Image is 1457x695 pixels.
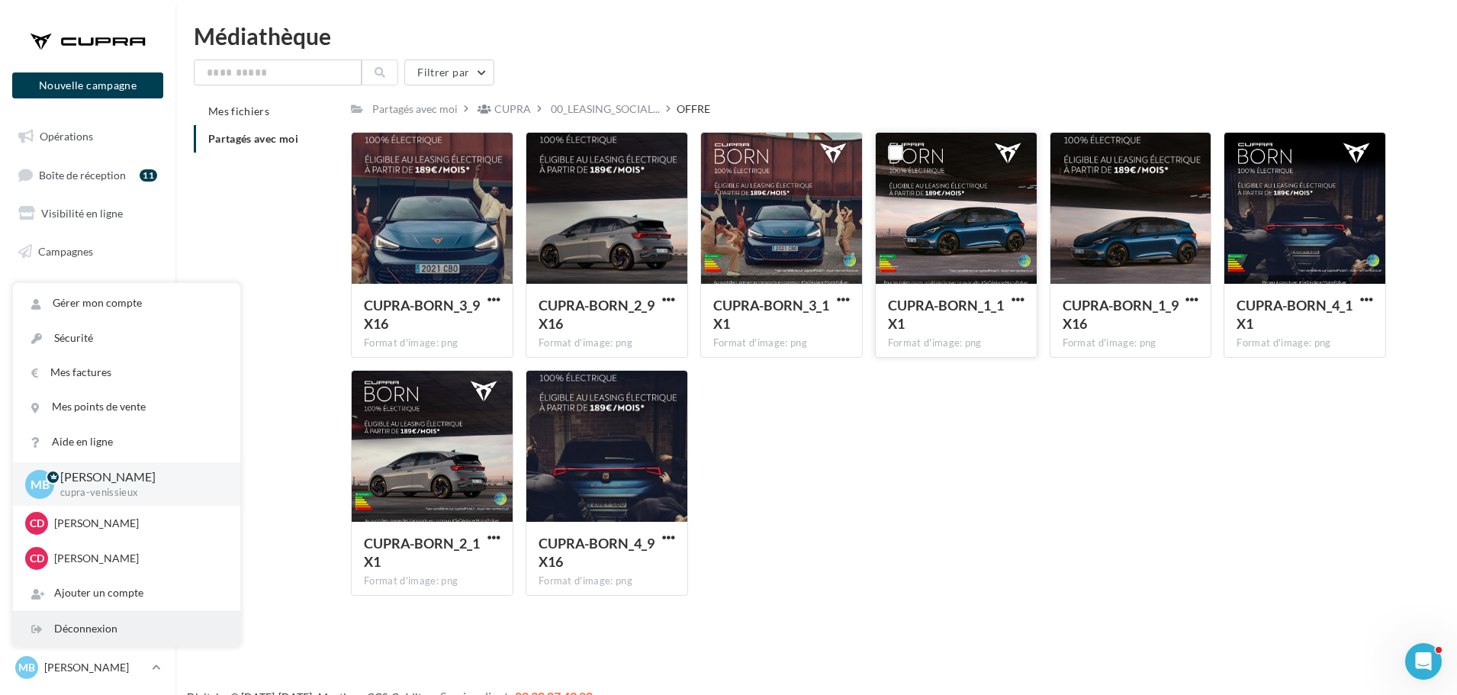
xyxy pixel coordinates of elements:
p: [PERSON_NAME] [44,660,146,675]
button: Nouvelle campagne [12,72,163,98]
div: Partagés avec moi [372,101,458,117]
a: Opérations [9,121,166,153]
span: CUPRA-BORN_2_1X1 [364,535,480,570]
a: Gérer mon compte [13,286,240,320]
div: Format d'image: png [539,574,675,588]
iframe: Intercom live chat [1405,643,1442,680]
a: Calendrier [9,349,166,381]
div: Médiathèque [194,24,1439,47]
a: Médiathèque [9,311,166,343]
span: CUPRA-BORN_4_1X1 [1237,297,1352,332]
span: Opérations [40,130,93,143]
div: Déconnexion [13,612,240,646]
span: Visibilité en ligne [41,207,123,220]
span: CD [30,551,44,566]
a: Sécurité [13,321,240,356]
div: Format d'image: png [539,336,675,350]
p: [PERSON_NAME] [54,551,222,566]
span: CUPRA-BORN_1_9X16 [1063,297,1179,332]
a: Campagnes [9,236,166,268]
span: CUPRA-BORN_2_9X16 [539,297,655,332]
a: MB [PERSON_NAME] [12,653,163,682]
span: MB [18,660,35,675]
span: Mes fichiers [208,105,269,117]
div: Format d'image: png [1237,336,1373,350]
a: Campagnes DataOnDemand [9,438,166,483]
p: cupra-venissieux [60,486,216,500]
span: Boîte de réception [39,168,126,181]
span: CUPRA-BORN_3_1X1 [713,297,829,332]
span: 00_LEASING_SOCIAL... [551,101,660,117]
div: CUPRA [494,101,531,117]
a: Boîte de réception11 [9,159,166,191]
span: Campagnes [38,245,93,258]
span: Partagés avec moi [208,132,298,145]
div: OFFRE [677,101,710,117]
div: Format d'image: png [713,336,850,350]
a: Mes factures [13,356,240,390]
div: 11 [140,169,157,182]
div: Ajouter un compte [13,576,240,610]
div: Format d'image: png [364,574,500,588]
span: CUPRA-BORN_4_9X16 [539,535,655,570]
div: Format d'image: png [888,336,1024,350]
span: CUPRA-BORN_3_9X16 [364,297,480,332]
span: CD [30,516,44,531]
span: CUPRA-BORN_1_1X1 [888,297,1004,332]
div: Format d'image: png [1063,336,1199,350]
div: Format d'image: png [364,336,500,350]
a: PLV et print personnalisable [9,388,166,433]
a: Aide en ligne [13,425,240,459]
a: Mes points de vente [13,390,240,424]
a: Visibilité en ligne [9,198,166,230]
button: Filtrer par [404,60,494,85]
a: Contacts [9,274,166,306]
span: MB [31,475,50,493]
p: [PERSON_NAME] [60,468,216,486]
p: [PERSON_NAME] [54,516,222,531]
